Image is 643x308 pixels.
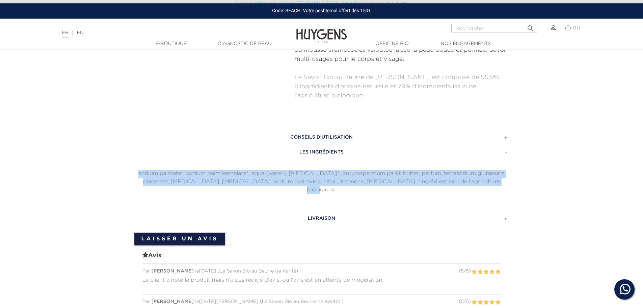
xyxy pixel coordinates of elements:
[142,298,501,305] div: Par le [DATE][PERSON_NAME] ( ) :
[525,22,537,31] button: 
[459,268,471,275] div: ( / )
[137,40,205,47] a: E-Boutique
[134,211,509,226] a: LIVRAISON
[483,268,489,276] label: 3
[495,268,501,276] label: 5
[466,299,468,304] span: 5
[471,268,477,276] label: 1
[134,170,509,194] p: sodium palmate*, sodium palm kernelate*, aqua (water), [MEDICAL_DATA]*, butyrospermum parkii butt...
[262,299,339,304] span: Le Savon Bio au Beurre de Karité
[477,268,483,276] label: 2
[461,299,463,304] span: 5
[466,269,468,274] span: 5
[134,145,509,160] a: LES INGRÉDIENTS
[152,269,194,274] span: [PERSON_NAME]
[220,269,296,274] span: Le Savon Bio au Beurre de Karité
[134,130,509,145] a: CONSEILS D'UTILISATION
[62,30,69,38] a: FR
[451,24,537,32] input: Rechercher
[471,298,477,307] label: 1
[295,37,509,64] p: Savon naturel au beurre de karité au doux parfum de verveine exotique. Sa mousse crémeuse et velo...
[152,299,194,304] span: [PERSON_NAME]
[477,298,483,307] label: 2
[59,29,263,37] div: |
[142,268,501,275] div: Par le [DATE] ( ) :
[134,233,225,245] a: Laisser un avis
[142,251,501,264] span: Avis
[495,298,501,307] label: 5
[295,74,499,99] span: Le Savon Bio au Beurre de [PERSON_NAME] est composé de 99,9% d’ingrédients d’origine naturelle et...
[483,298,489,307] label: 3
[459,298,471,305] div: ( / )
[296,18,347,44] img: Huygens
[77,30,84,35] a: EN
[432,40,500,47] a: Nos engagements
[489,268,495,276] label: 4
[489,298,495,307] label: 4
[461,269,463,274] span: 5
[211,40,278,47] a: Diagnostic de peau
[573,25,580,30] span: (0)
[527,22,535,30] i: 
[142,275,501,289] div: Le client a noté le produit mais n'a pas rédigé d'avis, ou l'avis est en attente de modération.
[358,40,426,47] a: Officine Bio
